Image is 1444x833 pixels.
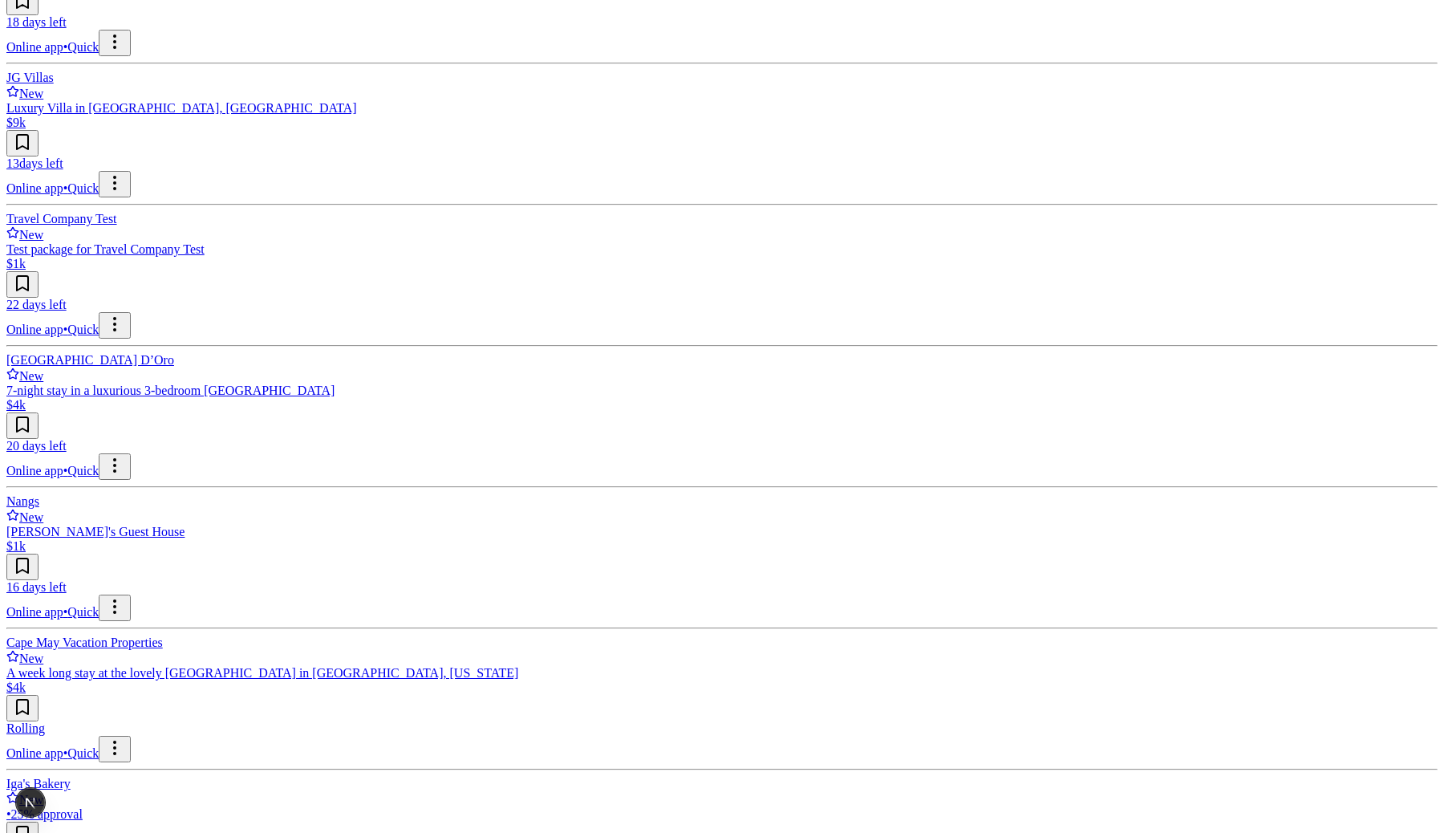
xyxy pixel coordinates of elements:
span: • [63,605,68,619]
div: $1k [6,539,1438,554]
div: $4k [6,681,1438,695]
span: New [19,510,43,524]
span: • [63,464,68,477]
div: [PERSON_NAME]'s Guest House [6,525,1438,539]
div: Nangs [6,494,1438,509]
div: 20 days left [6,439,1438,453]
div: Rolling [6,721,1438,736]
a: Image for Nangs20 days leftOnline app•QuickNangsNew[PERSON_NAME]'s Guest House$1k [6,412,1438,554]
span: • [6,807,11,821]
div: 25% approval [6,791,1438,822]
a: Image for Cape May Vacation Properties16 days leftOnline app•QuickCape May Vacation PropertiesNew... [6,554,1438,695]
span: New [19,652,43,665]
div: 16 days left [6,580,1438,595]
span: • [63,746,68,760]
div: Cape May Vacation Properties [6,636,1438,650]
div: Online app Quick [6,736,1438,762]
a: Image for Iga's BakeryRollingOnline app•QuickIga's BakeryNew•25% approval [6,695,1438,822]
div: A week long stay at the lovely [GEOGRAPHIC_DATA] in [GEOGRAPHIC_DATA], [US_STATE] [6,666,1438,681]
div: Iga's Bakery [6,777,1438,791]
div: Online app Quick [6,595,1438,621]
div: Online app Quick [6,453,1438,480]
